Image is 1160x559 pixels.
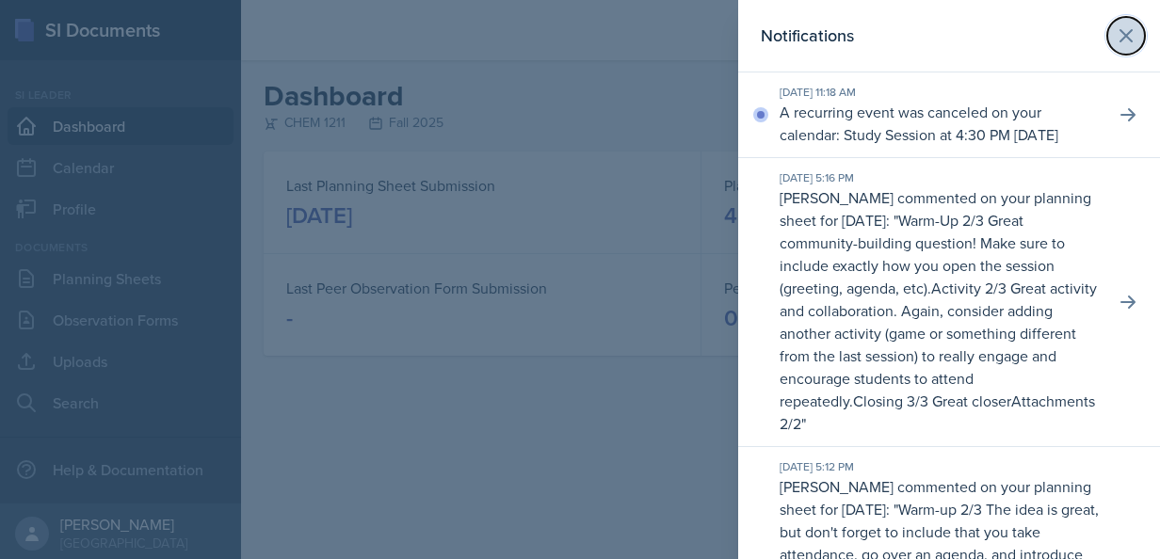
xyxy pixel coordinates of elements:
[761,23,854,49] h2: Notifications
[780,186,1100,435] p: [PERSON_NAME] commented on your planning sheet for [DATE]: " "
[780,210,1065,298] p: Warm-Up 2/3 Great community-building question! Make sure to include exactly how you open the sess...
[780,458,1100,475] div: [DATE] 5:12 PM
[780,84,1100,101] div: [DATE] 11:18 AM
[780,169,1100,186] div: [DATE] 5:16 PM
[780,278,1097,411] p: Activity 2/3 Great activity and collaboration. Again, consider adding another activity (game or s...
[853,391,1011,411] p: Closing 3/3 Great closer
[780,101,1100,146] p: A recurring event was canceled on your calendar: Study Session at 4:30 PM [DATE]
